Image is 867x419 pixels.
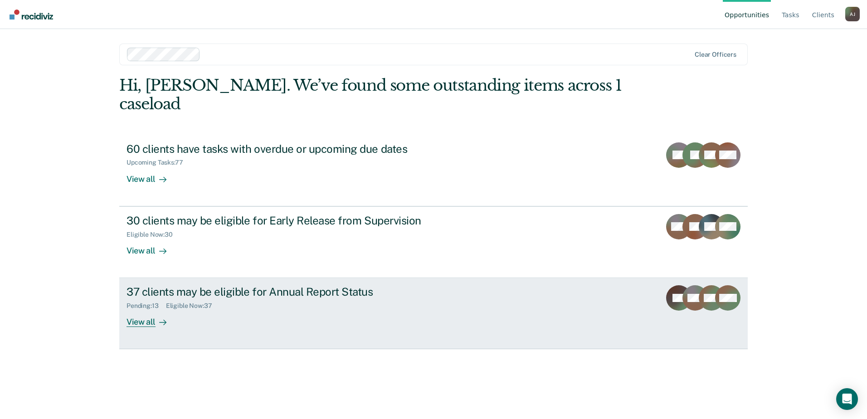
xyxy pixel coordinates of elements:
[127,310,177,327] div: View all
[127,142,445,156] div: 60 clients have tasks with overdue or upcoming due dates
[127,238,177,256] div: View all
[127,302,166,310] div: Pending : 13
[119,76,622,113] div: Hi, [PERSON_NAME]. We’ve found some outstanding items across 1 caseload
[695,51,736,58] div: Clear officers
[845,7,860,21] button: Profile dropdown button
[119,278,748,349] a: 37 clients may be eligible for Annual Report StatusPending:13Eligible Now:37View all
[127,285,445,298] div: 37 clients may be eligible for Annual Report Status
[127,231,180,239] div: Eligible Now : 30
[119,135,748,206] a: 60 clients have tasks with overdue or upcoming due datesUpcoming Tasks:77View all
[845,7,860,21] div: A J
[127,159,190,166] div: Upcoming Tasks : 77
[127,214,445,227] div: 30 clients may be eligible for Early Release from Supervision
[127,166,177,184] div: View all
[119,206,748,278] a: 30 clients may be eligible for Early Release from SupervisionEligible Now:30View all
[836,388,858,410] div: Open Intercom Messenger
[166,302,219,310] div: Eligible Now : 37
[10,10,53,19] img: Recidiviz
